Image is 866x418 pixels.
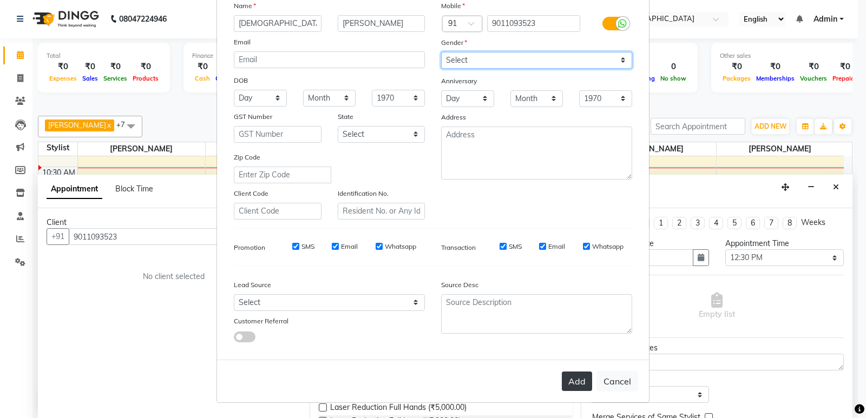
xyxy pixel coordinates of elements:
label: Gender [441,38,467,48]
label: Mobile [441,1,465,11]
input: Email [234,51,425,68]
input: Mobile [487,15,581,32]
button: Cancel [596,371,638,392]
label: Whatsapp [592,242,624,251]
label: Name [234,1,256,11]
input: First Name [234,15,322,32]
input: Last Name [338,15,425,32]
label: Zip Code [234,152,260,162]
label: GST Number [234,112,272,122]
input: Client Code [234,203,322,220]
label: SMS [509,242,522,251]
label: Client Code [234,189,268,198]
label: Address [441,112,466,122]
label: Customer Referral [234,316,288,326]
label: Identification No. [338,189,389,198]
label: State [338,112,353,122]
input: Enter Zip Code [234,167,331,183]
label: Email [548,242,565,251]
label: Email [341,242,358,251]
button: Add [562,371,592,391]
label: Email [234,37,251,47]
label: Transaction [441,243,476,253]
input: GST Number [234,126,322,143]
label: DOB [234,76,248,85]
label: Promotion [234,243,265,253]
input: Resident No. or Any Id [338,203,425,220]
label: Lead Source [234,280,271,290]
label: Anniversary [441,76,477,86]
label: Whatsapp [385,242,416,251]
label: Source Desc [441,280,478,290]
label: SMS [301,242,314,251]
